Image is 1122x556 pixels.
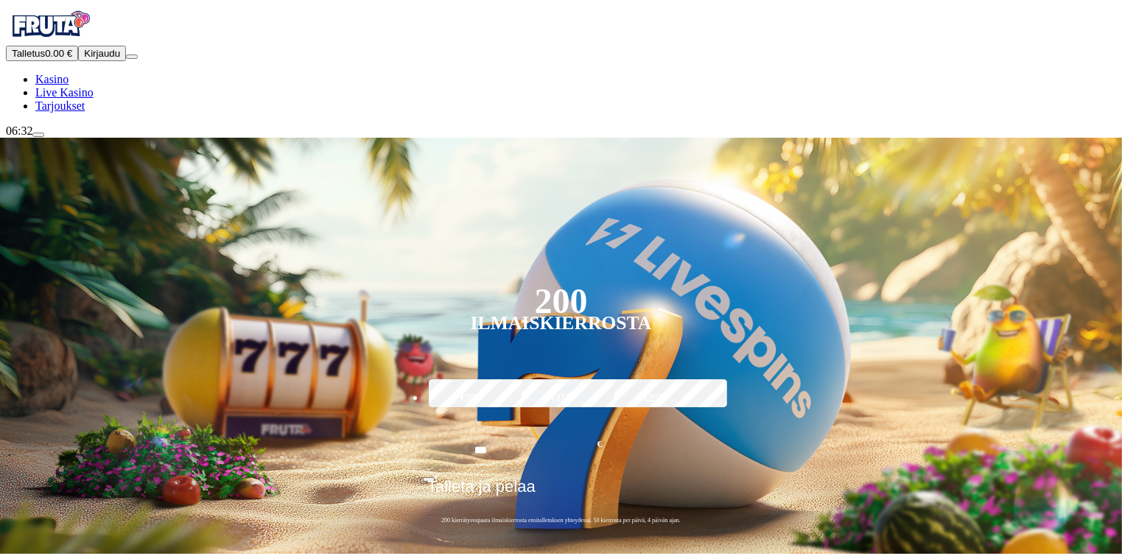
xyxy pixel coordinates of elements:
span: Live Kasino [35,86,94,99]
span: € [597,437,602,451]
a: Fruta [6,32,94,45]
a: diamond iconKasino [35,73,69,85]
button: Talletusplus icon0.00 € [6,46,78,61]
nav: Primary [6,6,1116,113]
span: 0.00 € [45,48,72,59]
button: live-chat [32,133,44,137]
a: gift-inverted iconTarjoukset [35,99,85,112]
span: € [435,472,439,481]
span: Tarjoukset [35,99,85,112]
label: €250 [611,377,697,420]
div: Ilmaiskierrosta [471,314,652,332]
span: Kirjaudu [84,48,120,59]
img: Fruta [6,6,94,43]
span: Talleta ja pelaa [427,477,536,507]
label: €50 [425,377,511,420]
span: 200 kierrätysvapaata ilmaiskierrosta ensitalletuksen yhteydessä. 50 kierrosta per päivä, 4 päivän... [423,516,699,524]
button: Kirjaudu [78,46,126,61]
div: 200 [534,292,587,310]
a: poker-chip iconLive Kasino [35,86,94,99]
span: Kasino [35,73,69,85]
label: €150 [518,377,604,420]
span: 06:32 [6,124,32,137]
button: Talleta ja pelaa [423,476,699,507]
button: menu [126,54,138,59]
span: Talletus [12,48,45,59]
